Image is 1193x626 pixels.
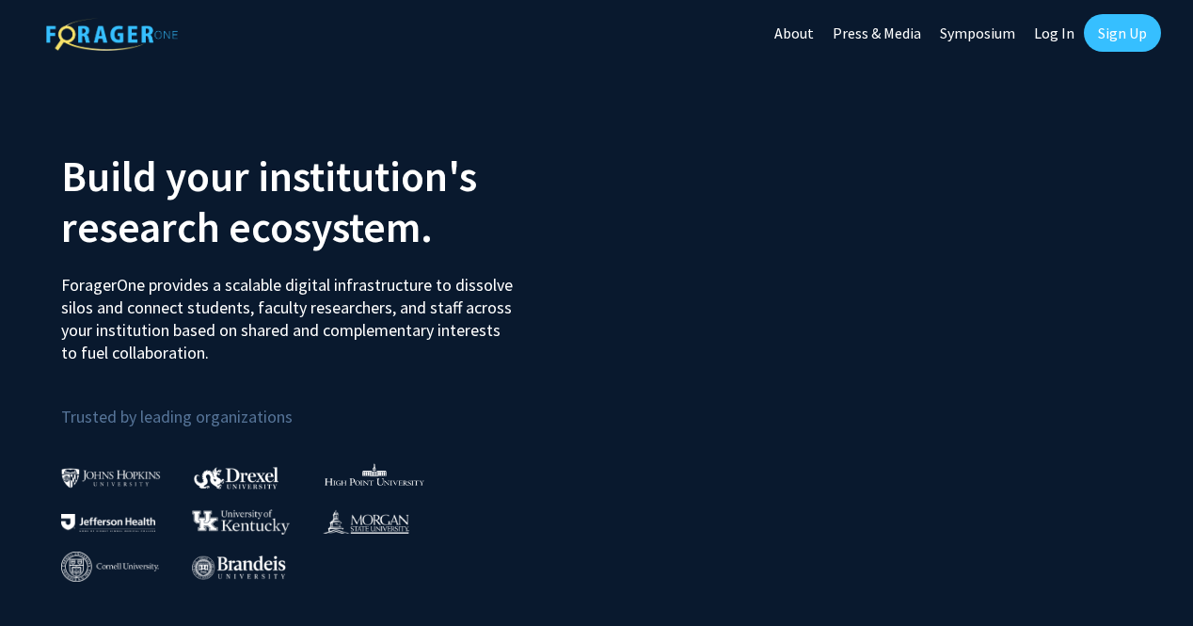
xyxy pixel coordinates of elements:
img: ForagerOne Logo [46,18,178,51]
img: Brandeis University [192,555,286,579]
p: Trusted by leading organizations [61,379,582,431]
img: Morgan State University [323,509,409,534]
img: Johns Hopkins University [61,468,161,488]
img: Cornell University [61,552,159,583]
img: Thomas Jefferson University [61,514,155,532]
a: Sign Up [1084,14,1161,52]
img: University of Kentucky [192,509,290,535]
h2: Build your institution's research ecosystem. [61,151,582,252]
img: High Point University [325,463,424,486]
p: ForagerOne provides a scalable digital infrastructure to dissolve silos and connect students, fac... [61,260,520,364]
img: Drexel University [194,467,278,489]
